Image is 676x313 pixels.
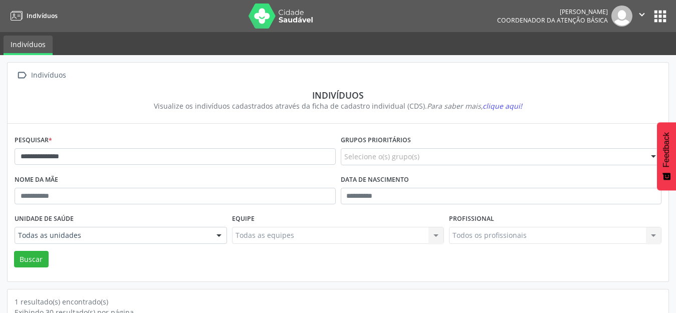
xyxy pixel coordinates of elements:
a:  Indivíduos [15,68,68,83]
span: Indivíduos [27,12,58,20]
label: Pesquisar [15,133,52,148]
a: Indivíduos [7,8,58,24]
button:  [632,6,651,27]
span: clique aqui! [483,101,522,111]
label: Profissional [449,211,494,227]
div: Visualize os indivíduos cadastrados através da ficha de cadastro individual (CDS). [22,101,654,111]
img: img [611,6,632,27]
button: Feedback - Mostrar pesquisa [657,122,676,190]
label: Unidade de saúde [15,211,74,227]
span: Selecione o(s) grupo(s) [344,151,419,162]
i:  [636,9,647,20]
i:  [15,68,29,83]
label: Nome da mãe [15,172,58,188]
span: Coordenador da Atenção Básica [497,16,608,25]
label: Grupos prioritários [341,133,411,148]
div: [PERSON_NAME] [497,8,608,16]
div: Indivíduos [29,68,68,83]
div: 1 resultado(s) encontrado(s) [15,296,661,307]
button: Buscar [14,251,49,268]
span: Feedback [662,132,671,167]
label: Data de nascimento [341,172,409,188]
label: Equipe [232,211,255,227]
span: Todas as unidades [18,230,206,240]
i: Para saber mais, [427,101,522,111]
div: Indivíduos [22,90,654,101]
a: Indivíduos [4,36,53,55]
button: apps [651,8,669,25]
